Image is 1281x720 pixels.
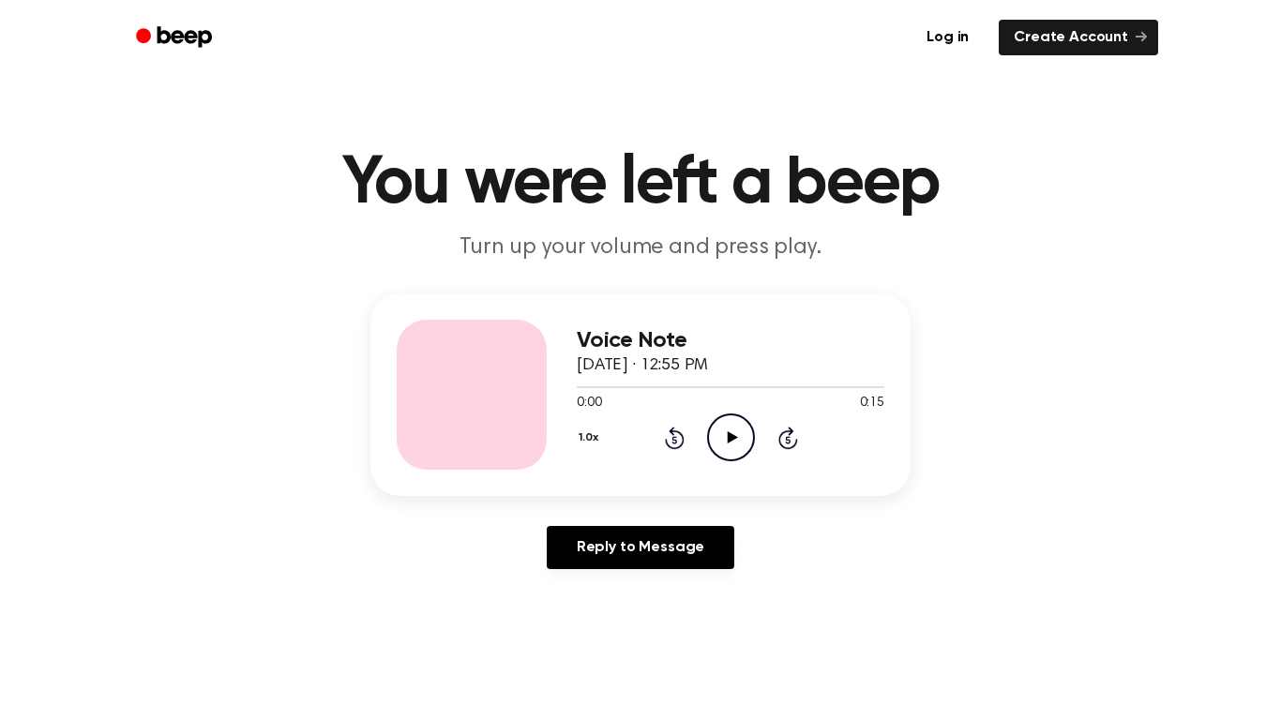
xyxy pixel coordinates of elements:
button: 1.0x [577,422,605,454]
a: Reply to Message [547,526,734,569]
p: Turn up your volume and press play. [280,232,1001,263]
h1: You were left a beep [160,150,1121,217]
a: Beep [123,20,229,56]
h3: Voice Note [577,328,884,353]
span: [DATE] · 12:55 PM [577,357,708,374]
a: Create Account [999,20,1158,55]
span: 0:15 [860,394,884,413]
a: Log in [908,16,987,59]
span: 0:00 [577,394,601,413]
